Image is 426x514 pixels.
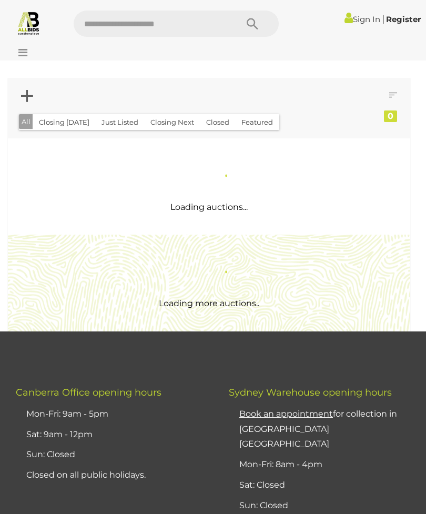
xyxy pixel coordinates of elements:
a: Book an appointmentfor collection in [GEOGRAPHIC_DATA] [GEOGRAPHIC_DATA] [239,409,397,449]
li: Sun: Closed [24,445,202,465]
li: Sat: Closed [237,475,415,496]
span: Loading auctions... [170,202,248,212]
li: Mon-Fri: 8am - 4pm [237,455,415,475]
button: Search [226,11,279,37]
span: Loading more auctions.. [159,298,259,308]
button: All [19,114,33,129]
button: Closed [200,114,236,130]
span: Sydney Warehouse opening hours [229,387,392,398]
img: Allbids.com.au [16,11,41,35]
div: 0 [384,110,397,122]
button: Closing Next [144,114,200,130]
u: Book an appointment [239,409,333,419]
button: Closing [DATE] [33,114,96,130]
button: Featured [235,114,279,130]
li: Mon-Fri: 9am - 5pm [24,404,202,425]
span: | [382,13,384,25]
a: Register [386,14,421,24]
button: Just Listed [95,114,145,130]
li: Sat: 9am - 12pm [24,425,202,445]
span: Canberra Office opening hours [16,387,161,398]
a: Sign In [344,14,380,24]
li: Closed on all public holidays. [24,465,202,486]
